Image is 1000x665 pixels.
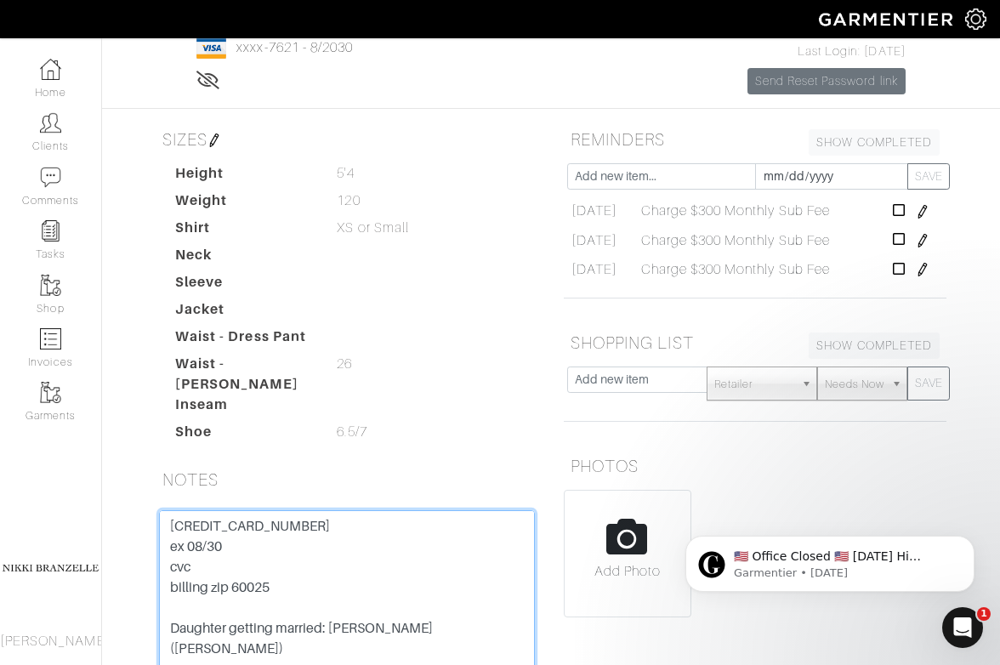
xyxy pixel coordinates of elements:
img: visa-934b35602734be37eb7d5d7e5dbcd2044c359bf20a24dc3361ca3fa54326a8a7.png [196,37,226,59]
span: [DATE] [571,259,617,280]
img: garmentier-logo-header-white-b43fb05a5012e4ada735d5af1a66efaba907eab6374d6393d1fbf88cb4ef424d.png [810,4,965,34]
a: SHOW COMPLETED [809,332,940,359]
input: Add new item [567,367,707,393]
h5: REMINDERS [564,122,946,156]
span: Needs Now [825,367,884,401]
div: Last Login: [DATE] [747,43,906,61]
h5: NOTES [156,463,538,497]
dt: Weight [162,190,324,218]
img: pen-cf24a1663064a2ec1b9c1bd2387e9de7a2fa800b781884d57f21acf72779bad2.png [207,134,221,147]
span: [DATE] [571,201,617,221]
dt: Inseam [162,395,324,422]
dt: Height [162,163,324,190]
button: SAVE [907,367,950,401]
span: 1 [977,607,991,621]
iframe: Intercom live chat [942,607,983,648]
img: orders-icon-0abe47150d42831381b5fb84f609e132dff9fe21cb692f30cb5eec754e2cba89.png [40,328,61,350]
button: SAVE [907,163,950,190]
img: dashboard-icon-dbcd8f5a0b271acd01030246c82b418ddd0df26cd7fceb0bd07c9910d44c42f6.png [40,59,61,80]
dt: Shirt [162,218,324,245]
img: pen-cf24a1663064a2ec1b9c1bd2387e9de7a2fa800b781884d57f21acf72779bad2.png [916,263,929,276]
h5: SHOPPING LIST [564,326,946,360]
span: XS or Small [337,218,409,238]
a: Send Reset Password link [747,68,906,94]
dt: Waist - Dress Pant [162,327,324,354]
dt: Jacket [162,299,324,327]
img: gear-icon-white-bd11855cb880d31180b6d7d6211b90ccbf57a29d726f0c71d8c61bd08dd39cc2.png [965,9,986,30]
iframe: Intercom notifications message [660,500,1000,619]
dt: Waist - [PERSON_NAME] [162,354,324,395]
span: 26 [337,354,352,374]
dt: Sleeve [162,272,324,299]
span: Retailer [714,367,794,401]
img: reminder-icon-8004d30b9f0a5d33ae49ab947aed9ed385cf756f9e5892f1edd6e32f2345188e.png [40,220,61,242]
img: pen-cf24a1663064a2ec1b9c1bd2387e9de7a2fa800b781884d57f21acf72779bad2.png [916,234,929,247]
img: clients-icon-6bae9207a08558b7cb47a8932f037763ab4055f8c8b6bfacd5dc20c3e0201464.png [40,112,61,134]
img: garments-icon-b7da505a4dc4fd61783c78ac3ca0ef83fa9d6f193b1c9dc38574b1d14d53ca28.png [40,382,61,403]
span: Charge $300 Monthly Sub Fee [641,259,830,280]
span: 120 [337,190,360,211]
a: SHOW COMPLETED [809,129,940,156]
dt: Neck [162,245,324,272]
img: pen-cf24a1663064a2ec1b9c1bd2387e9de7a2fa800b781884d57f21acf72779bad2.png [916,205,929,219]
dt: Shoe [162,422,324,449]
a: xxxx-7621 - 8/2030 [236,40,353,55]
span: Charge $300 Monthly Sub Fee [641,201,830,221]
input: Add new item... [567,163,756,190]
span: [DATE] [571,230,617,251]
span: 6.5/7 [337,422,366,442]
img: comment-icon-a0a6a9ef722e966f86d9cbdc48e553b5cf19dbc54f86b18d962a5391bc8f6eb6.png [40,167,61,188]
span: 5'4 [337,163,354,184]
h5: SIZES [156,122,538,156]
span: Charge $300 Monthly Sub Fee [641,230,830,251]
img: garments-icon-b7da505a4dc4fd61783c78ac3ca0ef83fa9d6f193b1c9dc38574b1d14d53ca28.png [40,275,61,296]
h5: PHOTOS [564,449,946,483]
